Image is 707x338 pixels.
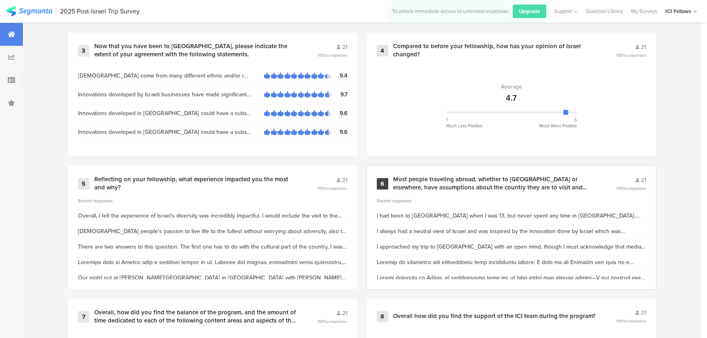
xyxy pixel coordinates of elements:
[539,123,577,129] div: Much More Positive
[641,43,646,51] span: 21
[78,274,347,282] div: Our night out at [PERSON_NAME][GEOGRAPHIC_DATA] in [GEOGRAPHIC_DATA] with [PERSON_NAME] and [PERS...
[554,5,577,18] div: Support
[393,42,596,58] div: Compared to before your fellowship, how has your opinion of Israel changed?
[539,117,577,123] div: 5
[56,7,57,16] div: |
[377,198,646,204] div: Recent responses
[377,274,646,282] div: Loremi dolorsita co Adipis, el seddoeiusmo temp inc ut labo etdol mag aliquae admini—V qui nostru...
[331,128,347,136] div: 9.6
[377,178,388,189] div: 6
[616,318,646,324] span: 100%
[318,185,347,191] span: 100%
[626,318,646,324] span: completion
[78,71,265,80] div: [DEMOGRAPHIC_DATA] come from many different ethnic and/or religious backgrounds
[616,52,646,58] span: 100%
[342,43,347,51] span: 21
[393,176,596,191] div: Most people traveling abroad, whether to [GEOGRAPHIC_DATA] or elsewhere, have assumptions about t...
[78,198,347,204] div: Recent responses
[627,7,661,15] a: My Surveys
[78,178,89,189] div: 5
[342,176,347,185] span: 21
[327,185,347,191] span: completion
[94,309,298,325] div: Overall, how did you find the balance of the program, and the amount of time dedicated to each of...
[506,92,517,104] div: 4.7
[60,7,140,15] div: 2025 Post-Israel Trip Survey
[446,123,482,129] div: Much Less Positive
[393,312,596,320] div: Overall how did you find the support of the ICI team during the program?
[377,45,388,56] div: 4
[392,7,509,15] div: To unlock immediate access to unlimited responses
[377,211,646,220] div: I had been to [GEOGRAPHIC_DATA] when I was 13, but never spent any time in [GEOGRAPHIC_DATA]. Eve...
[78,258,347,267] div: Loremips dolo si Ametco adip e seddoei tempor in ut. Laboree dol magnaa, enimadmini venia quisnos...
[78,128,265,136] div: Innovations developed in [GEOGRAPHIC_DATA] could have a substantial impact on fighting climate ch...
[327,52,347,58] span: completion
[6,6,52,16] img: segmanta logo
[331,90,347,99] div: 9.7
[377,258,646,267] div: Loremip do sitametco adi elitseddoeiu temp incididuntu labore: E dolo ma ali Enimadm ven quis no ...
[78,311,89,322] div: 7
[665,7,691,15] div: ICI Fellows
[377,227,646,236] div: I always had a neutral view of Israel and was inspired by the innovation done by Israel which was...
[78,90,265,99] div: Innovations developed by Israeli businesses have made significant global contributions
[616,185,646,191] span: 100%
[94,42,298,58] div: Now that you have been to [GEOGRAPHIC_DATA], please indicate the extent of your agreement with th...
[501,82,522,91] div: Average
[342,309,347,318] span: 21
[377,311,388,322] div: 8
[94,176,298,191] div: Reflecting on your fellowship, what experience impacted you the most and why?
[78,45,89,56] div: 3
[327,318,347,325] span: completion
[641,176,646,185] span: 21
[78,242,347,251] div: There are two answers to this question: The first one has to do with the cultural part of the cou...
[509,4,546,18] a: Upgrade
[318,318,347,325] span: 100%
[78,109,265,118] div: Innovations developed in [GEOGRAPHIC_DATA] could have a substantial impact on global healthcare
[331,109,347,118] div: 9.6
[641,309,646,317] span: 21
[446,117,482,123] div: 1
[513,4,546,18] div: Upgrade
[581,7,627,15] a: Question Library
[318,52,347,58] span: 100%
[626,52,646,58] span: completion
[78,211,347,220] div: Overall, I felt the experience of Israel's diversity was incredibly impactful. I would include th...
[626,185,646,191] span: completion
[377,242,646,251] div: I approached my trip to [GEOGRAPHIC_DATA] with an open mind, though I must acknowledge that media...
[78,227,347,236] div: [DEMOGRAPHIC_DATA] people's passion to live life to the fullest without worrying about adversity,...
[331,71,347,80] div: 9.4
